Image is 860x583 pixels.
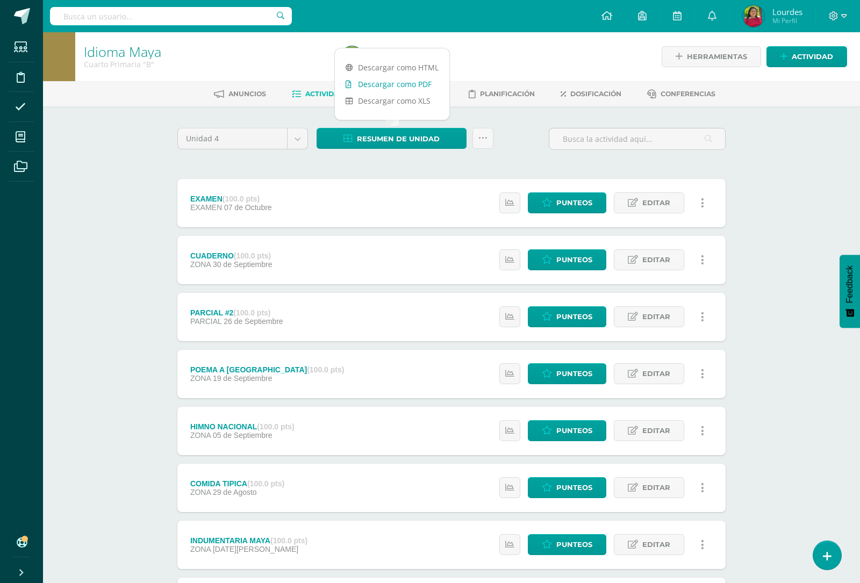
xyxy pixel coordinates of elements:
div: POEMA A [GEOGRAPHIC_DATA] [190,365,345,374]
div: CUADERNO [190,251,273,260]
a: Actividad [766,46,847,67]
span: Lourdes [772,6,802,17]
span: 30 de Septiembre [213,260,273,269]
strong: (100.0 pts) [233,308,270,317]
strong: (100.0 pts) [257,422,294,431]
span: Punteos [556,478,592,498]
a: Punteos [528,192,606,213]
span: ZONA [190,545,211,553]
strong: (100.0 pts) [223,195,260,203]
input: Busca la actividad aquí... [549,128,725,149]
div: COMIDA TIPICA [190,479,284,488]
div: INDUMENTARIA MAYA [190,536,307,545]
a: Descargar como HTML [335,59,449,76]
span: Editar [642,250,670,270]
span: ZONA [190,431,211,440]
span: Actividades [305,90,353,98]
span: 26 de Septiembre [224,317,283,326]
span: [DATE][PERSON_NAME] [213,545,298,553]
a: Idioma Maya [84,42,161,61]
a: Conferencias [647,85,715,103]
span: Actividad [792,47,833,67]
span: 05 de Septiembre [213,431,273,440]
span: Editar [642,364,670,384]
a: Dosificación [561,85,621,103]
a: Herramientas [662,46,761,67]
a: Punteos [528,534,606,555]
span: Anuncios [228,90,266,98]
span: Conferencias [661,90,715,98]
img: f4b93c984d24729557eb8142701b8c7a.png [341,46,363,68]
span: Punteos [556,421,592,441]
a: Descargar como PDF [335,76,449,92]
input: Busca un usuario... [50,7,292,25]
span: Punteos [556,193,592,213]
div: HIMNO NACIONAL [190,422,295,431]
a: Punteos [528,477,606,498]
img: f4b93c984d24729557eb8142701b8c7a.png [743,5,764,27]
a: Punteos [528,306,606,327]
strong: (100.0 pts) [307,365,344,374]
span: Editar [642,478,670,498]
span: Editar [642,535,670,555]
span: EXAMEN [190,203,222,212]
span: PARCIAL [190,317,221,326]
a: Punteos [528,363,606,384]
span: Unidad 4 [186,128,279,149]
span: Editar [642,307,670,327]
a: Anuncios [214,85,266,103]
a: Planificación [469,85,535,103]
div: EXAMEN [190,195,272,203]
span: Feedback [845,265,855,303]
span: 19 de Septiembre [213,374,273,383]
span: Editar [642,421,670,441]
strong: (100.0 pts) [247,479,284,488]
span: Punteos [556,307,592,327]
span: Herramientas [687,47,747,67]
a: Resumen de unidad [317,128,467,149]
a: Punteos [528,249,606,270]
span: ZONA [190,374,211,383]
span: Punteos [556,364,592,384]
span: Punteos [556,535,592,555]
a: Punteos [528,420,606,441]
h1: Idioma Maya [84,44,328,59]
span: 07 de Octubre [224,203,272,212]
span: Planificación [480,90,535,98]
a: Descargar como XLS [335,92,449,109]
a: Unidad 4 [178,128,307,149]
strong: (100.0 pts) [234,251,271,260]
span: Mi Perfil [772,16,802,25]
span: Editar [642,193,670,213]
button: Feedback - Mostrar encuesta [840,255,860,328]
div: PARCIAL #2 [190,308,283,317]
span: 29 de Agosto [213,488,257,496]
span: Punteos [556,250,592,270]
span: ZONA [190,260,211,269]
div: Cuarto Primaria 'B' [84,59,328,69]
a: Actividades [292,85,353,103]
span: ZONA [190,488,211,496]
span: Dosificación [570,90,621,98]
span: Resumen de unidad [357,129,440,149]
strong: (100.0 pts) [270,536,307,545]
